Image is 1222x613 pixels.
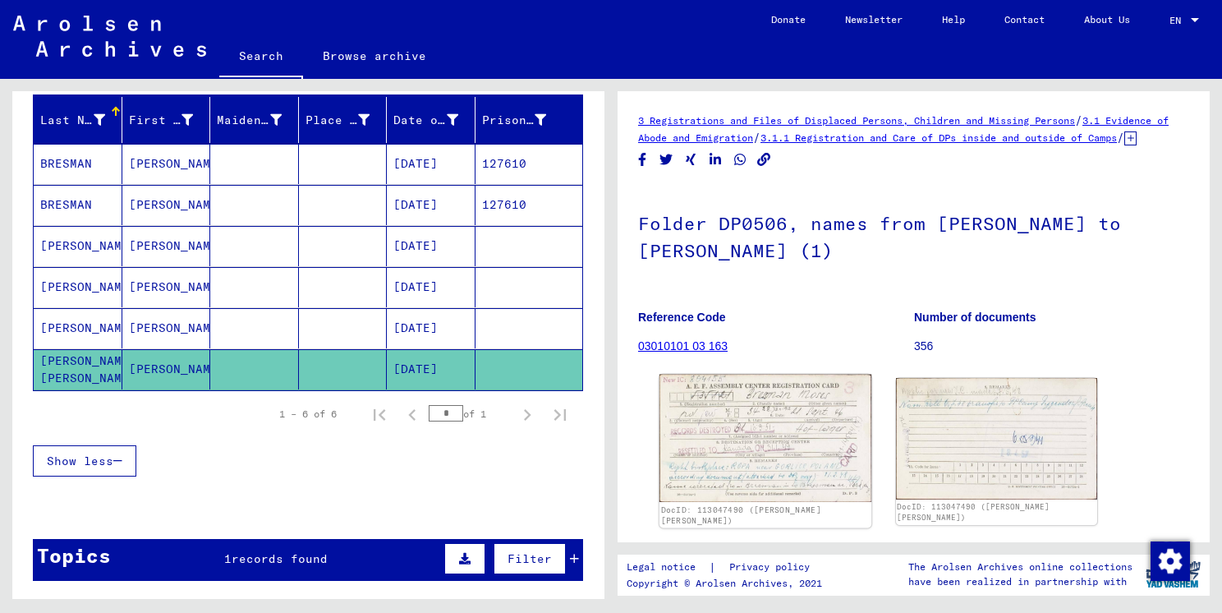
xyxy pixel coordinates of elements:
[34,185,122,225] mat-cell: BRESMAN
[475,97,583,143] mat-header-cell: Prisoner #
[627,576,829,591] p: Copyright © Arolsen Archives, 2021
[494,543,566,574] button: Filter
[34,144,122,184] mat-cell: BRESMAN
[511,398,544,431] button: Next page
[217,112,282,129] div: Maiden Name
[393,107,479,133] div: Date of Birth
[122,349,211,389] mat-cell: [PERSON_NAME]
[627,559,709,576] a: Legal notice
[37,541,111,570] div: Topics
[303,36,446,76] a: Browse archive
[627,559,829,576] div: |
[638,114,1075,127] a: 3 Registrations and Files of Displaced Persons, Children and Missing Persons
[908,560,1132,574] p: The Arolsen Archives online collections
[34,267,122,307] mat-cell: [PERSON_NAME]
[908,574,1132,589] p: have been realized in partnership with
[634,150,651,170] button: Share on Facebook
[305,107,391,133] div: Place of Birth
[219,36,303,79] a: Search
[393,112,458,129] div: Date of Birth
[396,398,429,431] button: Previous page
[661,505,821,526] a: DocID: 113047490 ([PERSON_NAME] [PERSON_NAME])
[387,144,475,184] mat-cell: [DATE]
[482,107,567,133] div: Prisoner #
[638,339,728,353] a: 03010101 03 163
[387,226,475,266] mat-cell: [DATE]
[224,551,232,566] span: 1
[122,144,211,184] mat-cell: [PERSON_NAME]
[475,144,583,184] mat-cell: 127610
[232,551,328,566] span: records found
[122,308,211,348] mat-cell: [PERSON_NAME]
[40,107,126,133] div: Last Name
[1117,130,1124,145] span: /
[716,559,829,576] a: Privacy policy
[129,112,194,129] div: First Name
[34,226,122,266] mat-cell: [PERSON_NAME]
[707,150,724,170] button: Share on LinkedIn
[34,97,122,143] mat-header-cell: Last Name
[429,406,511,422] div: of 1
[638,186,1189,285] h1: Folder DP0506, names from [PERSON_NAME] to [PERSON_NAME] (1)
[122,185,211,225] mat-cell: [PERSON_NAME]
[34,308,122,348] mat-cell: [PERSON_NAME]
[659,375,871,503] img: 001.jpg
[1151,542,1190,581] img: Change consent
[756,150,773,170] button: Copy link
[122,267,211,307] mat-cell: [PERSON_NAME]
[217,107,302,133] div: Maiden Name
[658,150,675,170] button: Share on Twitter
[760,131,1117,144] a: 3.1.1 Registration and Care of DPs inside and outside of Camps
[40,112,105,129] div: Last Name
[47,454,113,468] span: Show less
[387,308,475,348] mat-cell: [DATE]
[129,107,214,133] div: First Name
[682,150,700,170] button: Share on Xing
[279,407,337,422] div: 1 – 6 of 6
[482,112,547,129] div: Prisoner #
[387,185,475,225] mat-cell: [DATE]
[122,97,211,143] mat-header-cell: First Name
[363,398,396,431] button: First page
[210,97,299,143] mat-header-cell: Maiden Name
[1150,541,1189,580] div: Change consent
[544,398,577,431] button: Last page
[1075,113,1082,127] span: /
[753,130,760,145] span: /
[732,150,749,170] button: Share on WhatsApp
[1169,15,1188,26] span: EN
[896,378,1098,500] img: 002.jpg
[34,349,122,389] mat-cell: [PERSON_NAME] [PERSON_NAME]
[387,97,475,143] mat-header-cell: Date of Birth
[914,311,1036,324] b: Number of documents
[1142,554,1204,595] img: yv_logo.png
[914,338,1189,355] p: 356
[13,16,206,57] img: Arolsen_neg.svg
[475,185,583,225] mat-cell: 127610
[33,445,136,477] button: Show less
[299,97,388,143] mat-header-cell: Place of Birth
[508,551,552,566] span: Filter
[387,267,475,307] mat-cell: [DATE]
[387,349,475,389] mat-cell: [DATE]
[897,502,1050,523] a: DocID: 113047490 ([PERSON_NAME] [PERSON_NAME])
[638,311,726,324] b: Reference Code
[305,112,370,129] div: Place of Birth
[122,226,211,266] mat-cell: [PERSON_NAME]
